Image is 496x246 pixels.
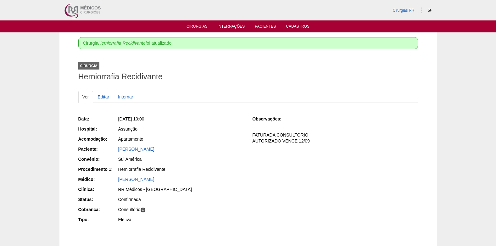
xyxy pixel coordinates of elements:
[118,136,244,142] div: Apartamento
[252,132,418,144] p: FATURADA CONSULTORIO AUTORIZADO VENCE 12/09
[78,136,118,142] div: Acomodação:
[78,62,99,70] div: Cirurgia
[78,126,118,132] div: Hospital:
[78,186,118,193] div: Clínica:
[78,146,118,152] div: Paciente:
[78,176,118,182] div: Médico:
[78,37,418,49] div: Cirurgia foi atualizado.
[78,166,118,172] div: Procedimento 1:
[118,196,244,203] div: Confirmada
[118,206,244,213] div: Consultório
[118,156,244,162] div: Sul América
[187,24,208,31] a: Cirurgias
[118,166,244,172] div: Herniorrafia Recidivante
[78,91,93,103] a: Ver
[78,116,118,122] div: Data:
[78,206,118,213] div: Cobrança:
[118,186,244,193] div: RR Médicos - [GEOGRAPHIC_DATA]
[78,216,118,223] div: Tipo:
[252,116,292,122] div: Observações:
[118,147,154,152] a: [PERSON_NAME]
[255,24,276,31] a: Pacientes
[78,196,118,203] div: Status:
[118,216,244,223] div: Eletiva
[118,177,154,182] a: [PERSON_NAME]
[118,116,144,121] span: [DATE] 10:00
[118,126,244,132] div: Assunção
[393,8,414,13] a: Cirurgias RR
[78,156,118,162] div: Convênio:
[114,91,137,103] a: Internar
[94,91,114,103] a: Editar
[78,73,418,81] h1: Herniorrafia Recidivante
[218,24,245,31] a: Internações
[428,8,432,12] i: Sair
[286,24,309,31] a: Cadastros
[98,41,146,46] em: Herniorrafia Recidivante
[140,207,146,213] span: C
